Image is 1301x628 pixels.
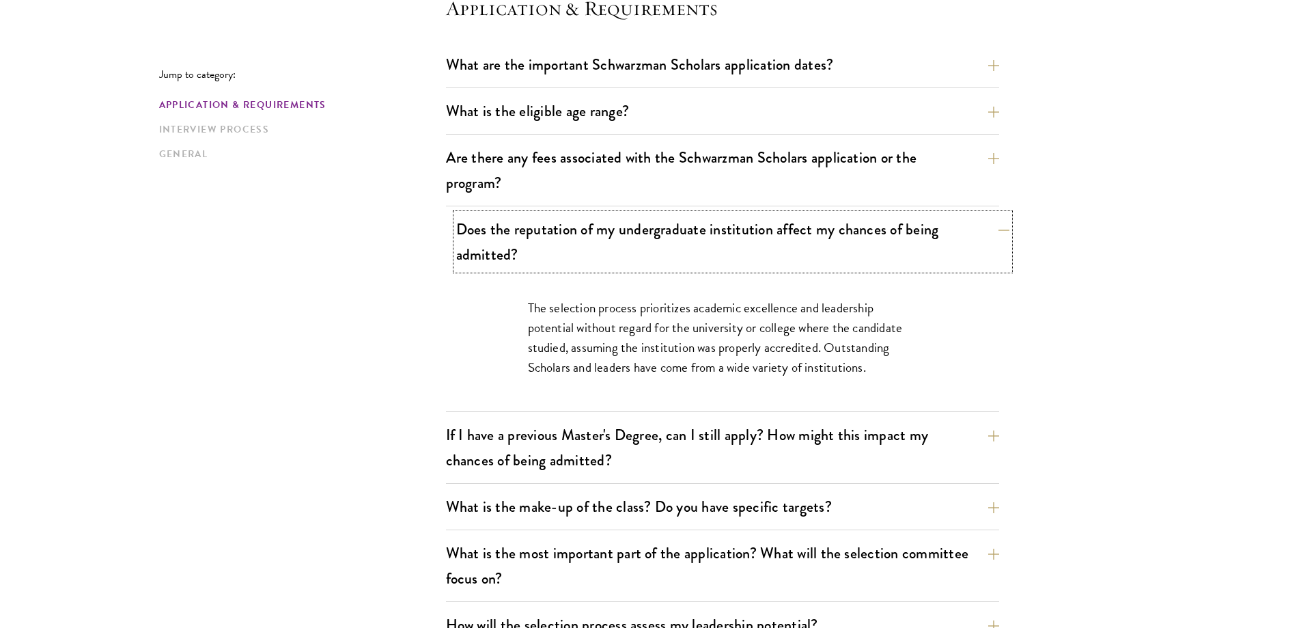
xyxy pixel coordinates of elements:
[446,420,999,476] button: If I have a previous Master's Degree, can I still apply? How might this impact my chances of bein...
[446,96,999,126] button: What is the eligible age range?
[456,214,1009,270] button: Does the reputation of my undergraduate institution affect my chances of being admitted?
[159,98,438,112] a: Application & Requirements
[446,49,999,80] button: What are the important Schwarzman Scholars application dates?
[159,122,438,137] a: Interview Process
[446,491,999,522] button: What is the make-up of the class? Do you have specific targets?
[446,538,999,594] button: What is the most important part of the application? What will the selection committee focus on?
[528,298,917,377] p: The selection process prioritizes academic excellence and leadership potential without regard for...
[159,147,438,161] a: General
[159,68,446,81] p: Jump to category:
[446,142,999,198] button: Are there any fees associated with the Schwarzman Scholars application or the program?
